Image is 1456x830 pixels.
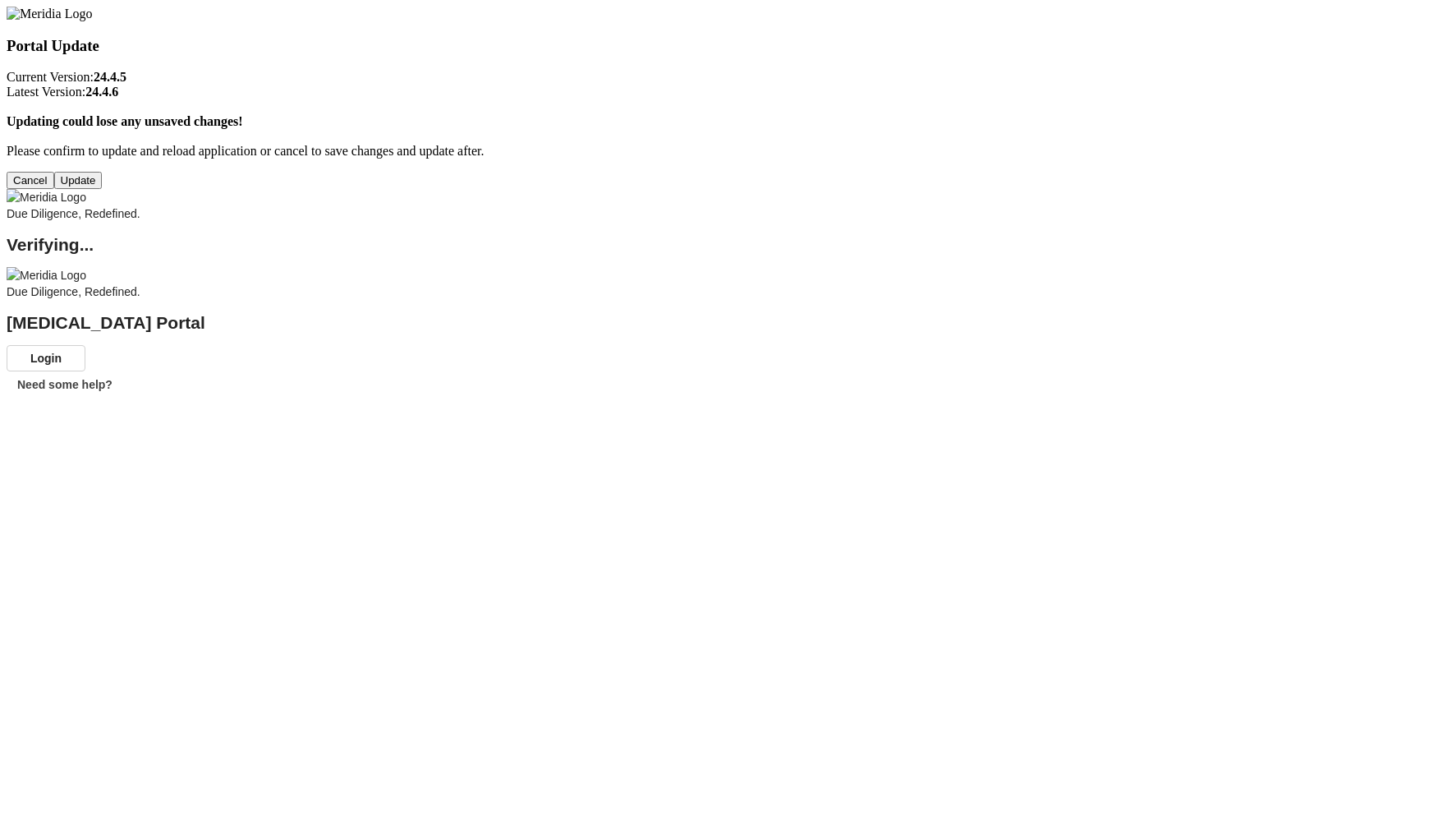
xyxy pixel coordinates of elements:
[7,114,243,128] strong: Updating could lose any unsaved changes!
[54,172,103,189] button: Update
[7,37,1449,55] h3: Portal Update
[7,172,54,189] button: Cancel
[94,70,126,84] strong: 24.4.5
[7,70,1449,159] p: Current Version: Latest Version: Please confirm to update and reload application or cancel to sav...
[7,237,1449,253] h2: Verifying...
[7,285,140,298] span: Due Diligence, Redefined.
[7,189,86,205] img: Meridia Logo
[7,371,123,398] button: Need some help?
[85,85,118,99] strong: 24.4.6
[7,345,85,371] button: Login
[7,7,92,21] img: Meridia Logo
[7,207,140,220] span: Due Diligence, Redefined.
[7,315,1449,331] h2: [MEDICAL_DATA] Portal
[7,267,86,284] img: Meridia Logo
